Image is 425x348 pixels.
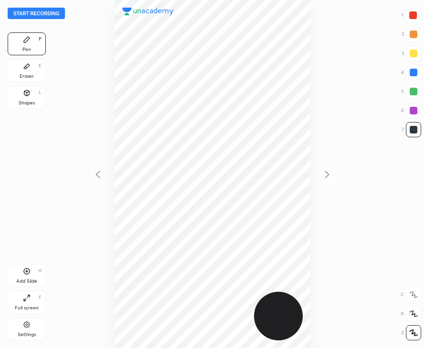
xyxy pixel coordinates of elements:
div: E [39,63,42,68]
div: H [38,268,42,273]
div: X [401,306,421,321]
div: L [39,90,42,95]
div: Settings [18,332,36,337]
div: 6 [401,103,421,118]
div: P [39,37,42,41]
div: 5 [401,84,421,99]
div: Add Slide [16,279,37,284]
div: 2 [402,27,421,42]
div: C [401,287,421,302]
div: 7 [402,122,421,137]
div: Full screen [15,306,39,310]
div: F [39,295,42,300]
div: Pen [22,47,31,52]
img: logo.38c385cc.svg [122,8,174,15]
button: Start recording [8,8,65,19]
div: 1 [402,8,421,23]
div: Z [401,325,421,340]
div: Shapes [19,101,35,105]
div: 3 [402,46,421,61]
div: 4 [401,65,421,80]
div: Eraser [20,74,34,79]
